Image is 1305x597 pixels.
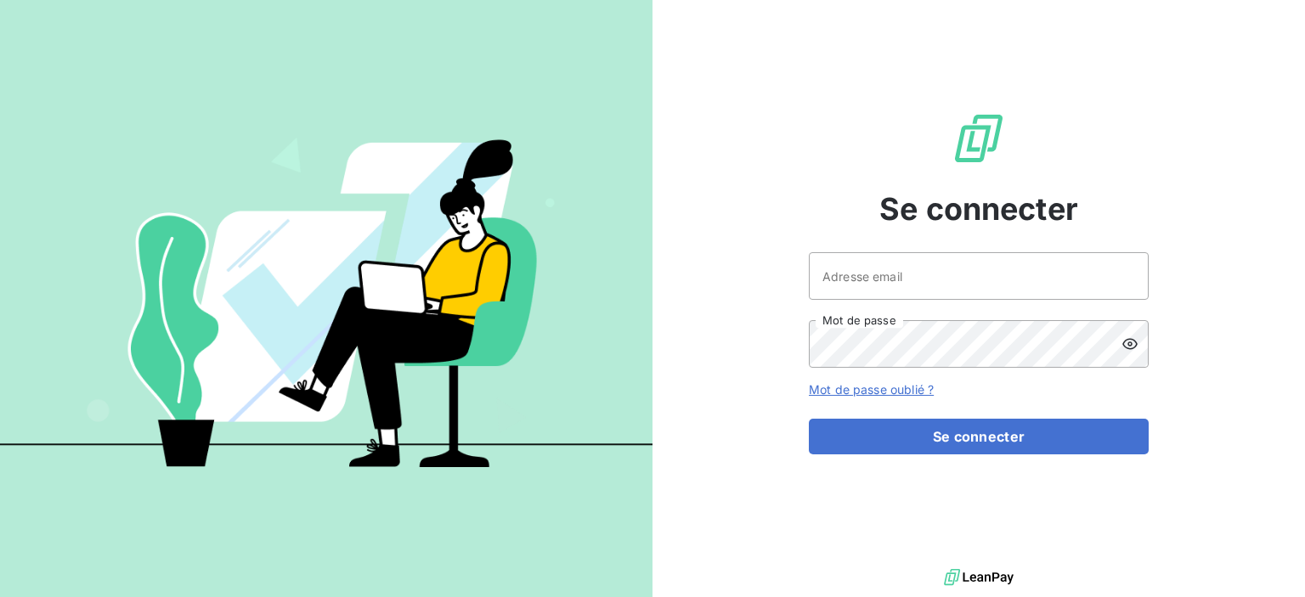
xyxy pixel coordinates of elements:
[952,111,1006,166] img: Logo LeanPay
[809,419,1149,454] button: Se connecter
[809,382,934,397] a: Mot de passe oublié ?
[944,565,1014,590] img: logo
[879,186,1078,232] span: Se connecter
[809,252,1149,300] input: placeholder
